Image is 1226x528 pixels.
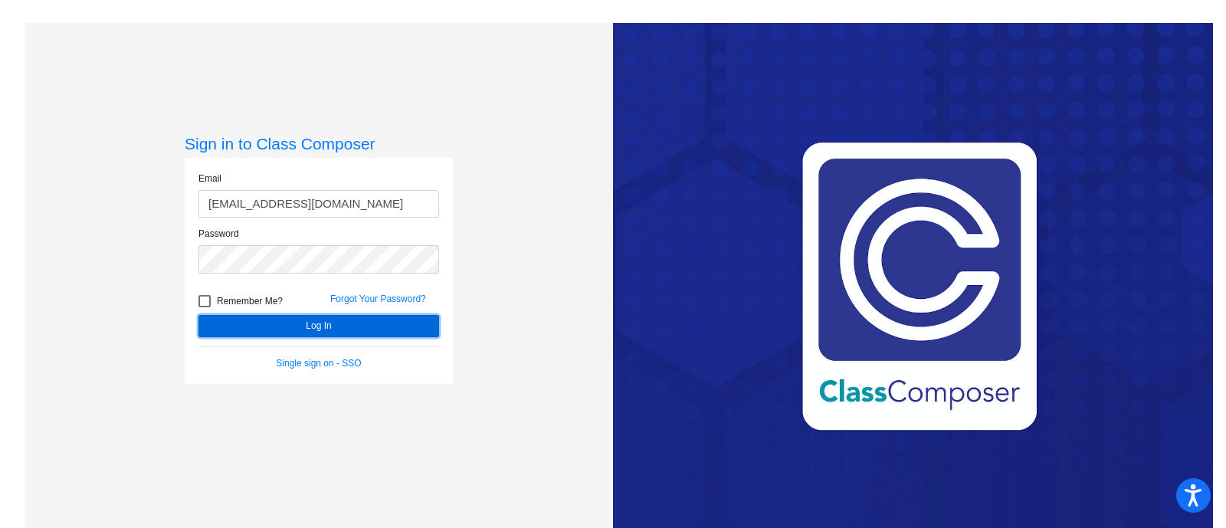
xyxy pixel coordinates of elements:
[198,227,239,241] label: Password
[276,358,361,369] a: Single sign on - SSO
[217,292,283,310] span: Remember Me?
[185,134,453,153] h3: Sign in to Class Composer
[198,315,439,337] button: Log In
[198,172,221,185] label: Email
[330,294,426,304] a: Forgot Your Password?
